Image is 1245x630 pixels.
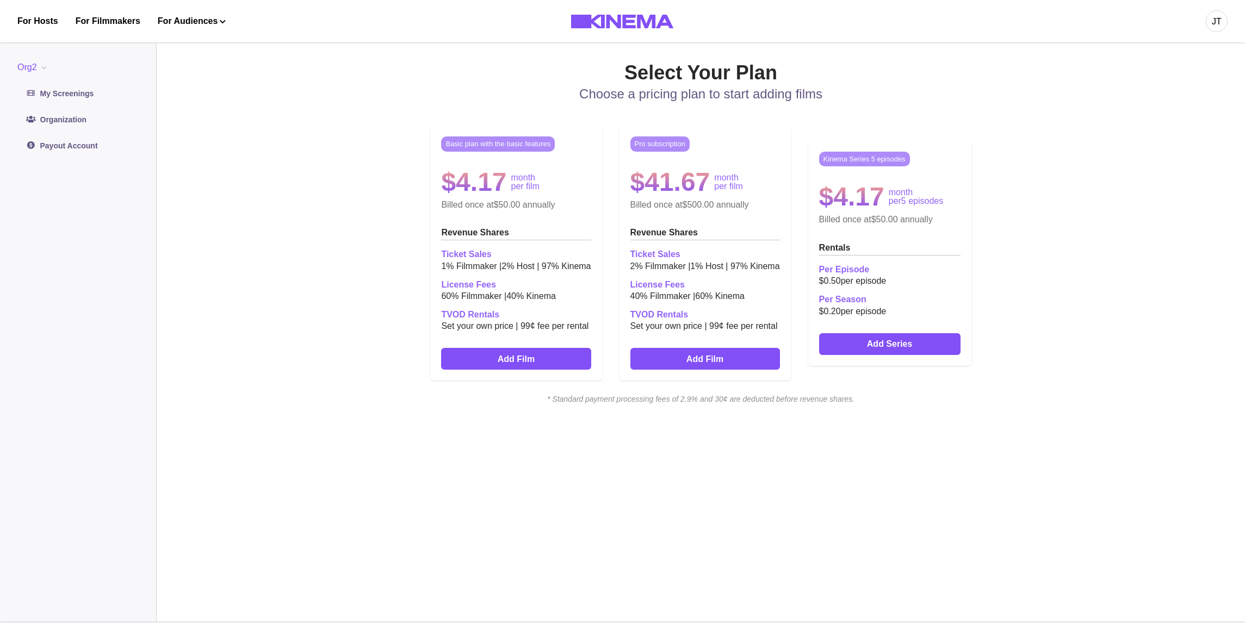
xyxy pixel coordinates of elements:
p: Set your own price | 99¢ fee per rental [630,320,780,333]
button: Org2 [17,61,51,74]
a: My Screenings [17,83,139,104]
h2: Ticket Sales [441,249,591,259]
h2: License Fees [441,279,591,290]
h2: Rentals [819,242,961,255]
p: month per 5 episodes [889,188,944,205]
h2: $4.17 [441,169,506,195]
p: month per film [511,173,540,191]
p: month per film [714,173,742,191]
p: Pro subscription [630,136,690,152]
a: Add Film [441,348,591,370]
div: JT [1212,15,1222,28]
h2: $41.67 [630,169,710,195]
p: Billed once at $50.00 annually [441,199,591,210]
h2: Select Your Plan [353,61,1049,84]
i: * Standard payment processing fees of 2.9% and 30¢ are deducted before revenue shares. [353,394,1049,405]
p: 60 % Filmmaker | 40 % Kinema [441,290,591,303]
h2: Revenue Shares [630,227,780,240]
h2: $4.17 [819,184,884,210]
p: Kinema Series 5 episodes [819,152,910,167]
h2: Per Season [819,294,961,304]
h2: Per Episode [819,264,961,275]
p: 1 % Filmmaker | 2 % Host | 97 % Kinema [441,260,591,273]
p: Billed once at $50.00 annually [819,214,961,224]
p: Basic plan with the basic features [441,136,555,152]
p: Choose a pricing plan to start adding films [353,84,1049,104]
p: $0.20 per episode [819,305,961,318]
p: 40 % Filmmaker | 60 % Kinema [630,290,780,303]
a: For Hosts [17,15,58,28]
h2: TVOD Rentals [630,309,780,320]
a: For Filmmakers [76,15,140,28]
a: Add Film [630,348,780,370]
a: Payout Account [17,135,139,157]
h2: License Fees [630,279,780,290]
h2: TVOD Rentals [441,309,591,320]
p: Set your own price | 99¢ fee per rental [441,320,591,333]
button: For Audiences [158,15,226,28]
h2: Revenue Shares [441,227,591,240]
a: Organization [17,109,139,130]
h2: Ticket Sales [630,249,780,259]
a: Add Series [819,333,961,355]
p: 2 % Filmmaker | 1 % Host | 97 % Kinema [630,260,780,273]
p: $0.50 per episode [819,275,961,288]
p: Billed once at $500.00 annually [630,199,780,210]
